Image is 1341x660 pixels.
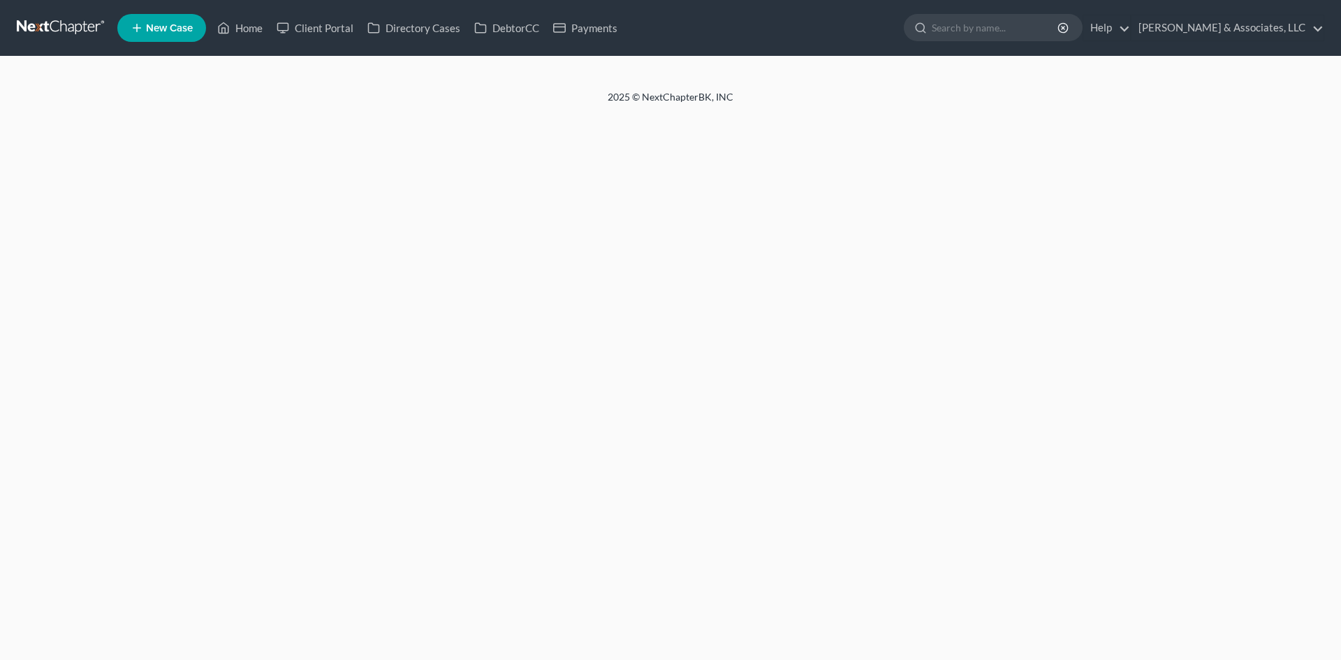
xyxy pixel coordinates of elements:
a: Home [210,15,270,41]
a: Help [1083,15,1130,41]
a: Payments [546,15,624,41]
div: 2025 © NextChapterBK, INC [272,90,1069,115]
a: [PERSON_NAME] & Associates, LLC [1131,15,1324,41]
input: Search by name... [932,15,1060,41]
span: New Case [146,23,193,34]
a: Client Portal [270,15,360,41]
a: Directory Cases [360,15,467,41]
a: DebtorCC [467,15,546,41]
